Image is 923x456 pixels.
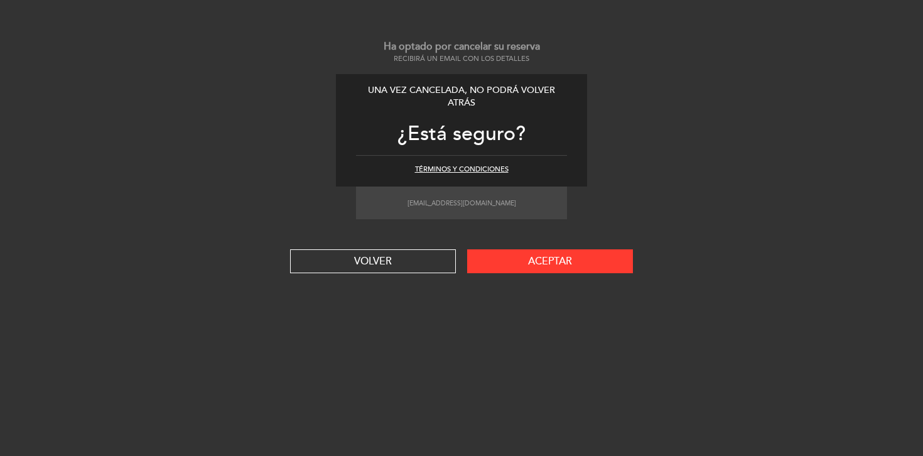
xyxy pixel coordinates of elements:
[408,199,516,207] small: [EMAIL_ADDRESS][DOMAIN_NAME]
[467,249,633,273] button: Aceptar
[356,84,567,110] div: Una vez cancelada, no podrá volver atrás
[397,121,526,146] span: ¿Está seguro?
[290,249,456,273] button: VOLVER
[415,165,509,175] button: Términos y condiciones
